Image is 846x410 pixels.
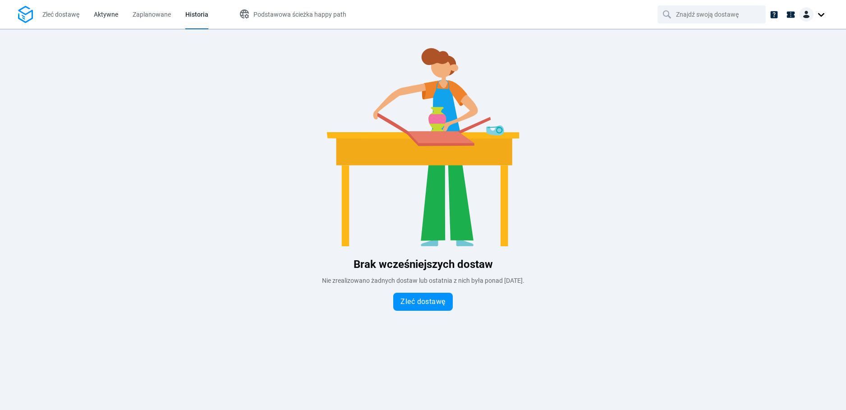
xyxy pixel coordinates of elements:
h1: Brak wcześniejszych dostaw [14,256,832,272]
img: Blank slate [288,43,558,246]
span: Aktywne [94,11,118,18]
span: Zleć dostawę [400,298,446,305]
img: Client [799,7,814,22]
input: Znajdź swoją dostawę [676,6,749,23]
span: Podstawowa ścieżka happy path [253,11,346,18]
span: Zaplanowane [133,11,171,18]
span: Historia [185,11,208,18]
img: Logo [18,6,33,23]
button: Zleć dostawę [393,293,453,311]
span: Zleć dostawę [42,11,79,18]
p: Nie zrealizowano żadnych dostaw lub ostatnia z nich była ponad [DATE]. [14,276,832,286]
